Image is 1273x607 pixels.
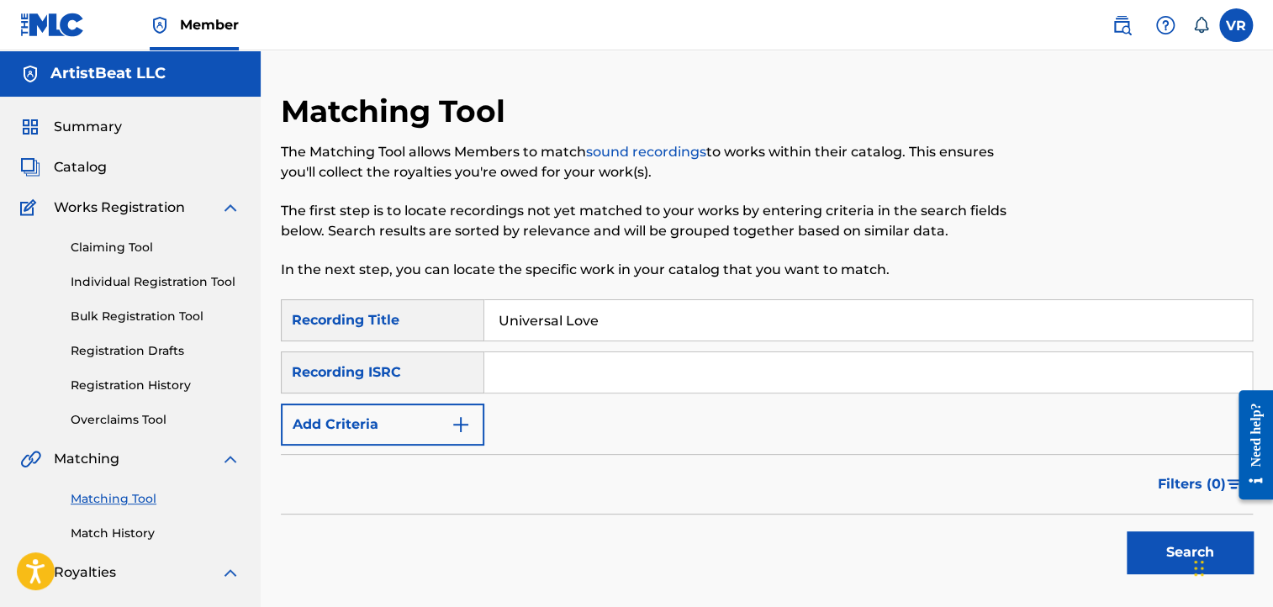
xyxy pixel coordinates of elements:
[54,198,185,218] span: Works Registration
[1105,8,1138,42] a: Public Search
[1112,15,1132,35] img: search
[1194,543,1204,594] div: Drag
[150,15,170,35] img: Top Rightsholder
[20,157,40,177] img: Catalog
[20,117,122,137] a: SummarySummary
[50,64,166,83] h5: ArtistBeat LLC
[220,449,240,469] img: expand
[71,377,240,394] a: Registration History
[54,117,122,137] span: Summary
[281,299,1253,582] form: Search Form
[54,157,107,177] span: Catalog
[281,201,1029,241] p: The first step is to locate recordings not yet matched to your works by entering criteria in the ...
[1158,474,1226,494] span: Filters ( 0 )
[71,411,240,429] a: Overclaims Tool
[71,490,240,508] a: Matching Tool
[180,15,239,34] span: Member
[281,260,1029,280] p: In the next step, you can locate the specific work in your catalog that you want to match.
[71,342,240,360] a: Registration Drafts
[281,404,484,446] button: Add Criteria
[20,64,40,84] img: Accounts
[1226,377,1273,512] iframe: Resource Center
[20,449,41,469] img: Matching
[20,198,42,218] img: Works Registration
[1192,17,1209,34] div: Notifications
[20,13,85,37] img: MLC Logo
[20,117,40,137] img: Summary
[71,239,240,256] a: Claiming Tool
[20,157,107,177] a: CatalogCatalog
[586,144,706,160] a: sound recordings
[54,562,116,583] span: Royalties
[71,308,240,325] a: Bulk Registration Tool
[71,273,240,291] a: Individual Registration Tool
[220,198,240,218] img: expand
[451,414,471,435] img: 9d2ae6d4665cec9f34b9.svg
[1219,8,1253,42] div: User Menu
[1189,526,1273,607] iframe: Chat Widget
[281,92,514,130] h2: Matching Tool
[1155,15,1175,35] img: help
[1127,531,1253,573] button: Search
[54,449,119,469] span: Matching
[1148,463,1253,505] button: Filters (0)
[1149,8,1182,42] div: Help
[220,562,240,583] img: expand
[281,142,1029,182] p: The Matching Tool allows Members to match to works within their catalog. This ensures you'll coll...
[71,525,240,542] a: Match History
